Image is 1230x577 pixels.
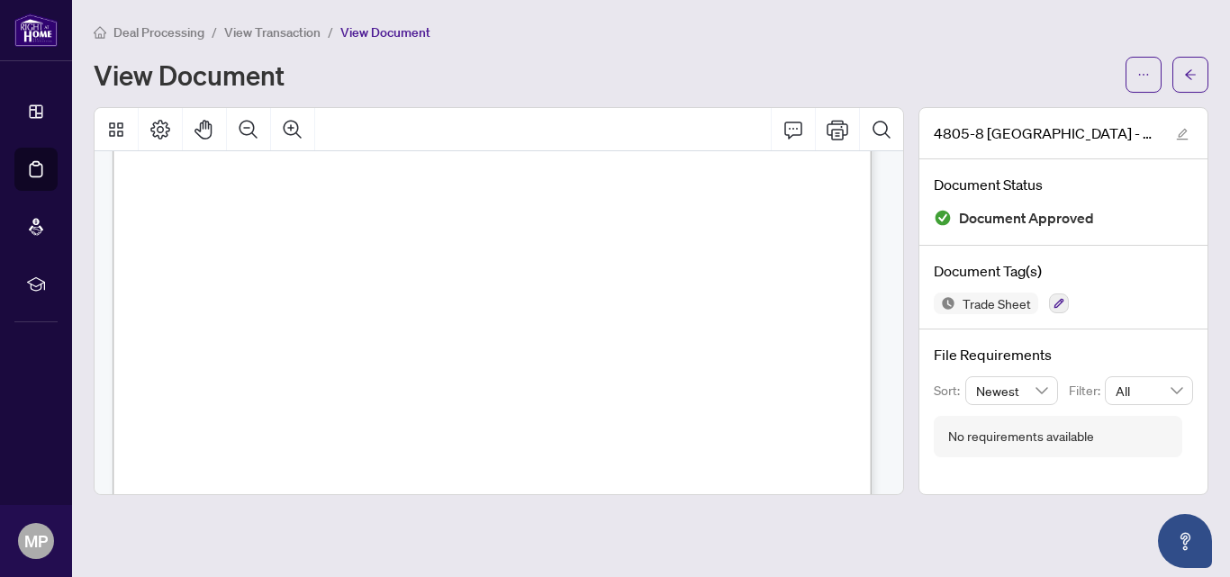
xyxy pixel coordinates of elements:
[1069,381,1105,401] p: Filter:
[934,122,1159,144] span: 4805-8 [GEOGRAPHIC_DATA] - Signed Trade.pdf
[113,24,204,41] span: Deal Processing
[955,297,1038,310] span: Trade Sheet
[976,377,1048,404] span: Newest
[24,528,48,554] span: MP
[1158,514,1212,568] button: Open asap
[934,260,1193,282] h4: Document Tag(s)
[1184,68,1197,81] span: arrow-left
[328,22,333,42] li: /
[934,344,1193,365] h4: File Requirements
[1176,128,1189,140] span: edit
[212,22,217,42] li: /
[934,174,1193,195] h4: Document Status
[1137,68,1150,81] span: ellipsis
[340,24,430,41] span: View Document
[224,24,321,41] span: View Transaction
[94,26,106,39] span: home
[934,209,952,227] img: Document Status
[948,427,1094,446] div: No requirements available
[14,14,58,47] img: logo
[94,60,285,89] h1: View Document
[1116,377,1182,404] span: All
[934,293,955,314] img: Status Icon
[934,381,965,401] p: Sort:
[959,206,1094,230] span: Document Approved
